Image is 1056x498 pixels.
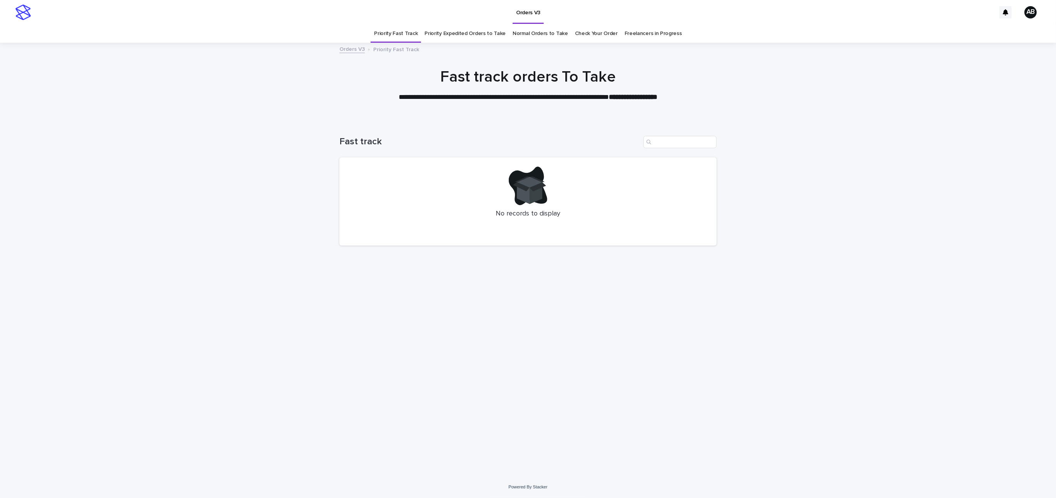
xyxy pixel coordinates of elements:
a: Priority Expedited Orders to Take [424,25,506,43]
div: AB [1024,6,1037,18]
a: Normal Orders to Take [513,25,568,43]
img: stacker-logo-s-only.png [15,5,31,20]
a: Check Your Order [575,25,618,43]
p: Priority Fast Track [373,45,419,53]
a: Orders V3 [339,44,365,53]
h1: Fast track orders To Take [339,68,717,86]
h1: Fast track [339,136,640,147]
a: Freelancers in Progress [625,25,682,43]
p: No records to display [349,210,707,218]
input: Search [643,136,717,148]
a: Priority Fast Track [374,25,418,43]
a: Powered By Stacker [508,485,547,489]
